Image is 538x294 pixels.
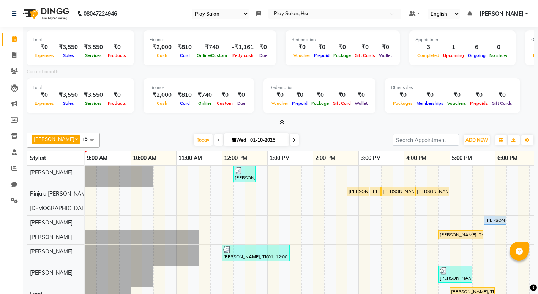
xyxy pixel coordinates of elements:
[270,84,369,91] div: Redemption
[178,53,192,58] span: Card
[30,169,73,176] span: [PERSON_NAME]
[235,101,247,106] span: Due
[290,101,309,106] span: Prepaid
[34,136,74,142] span: [PERSON_NAME]
[61,53,76,58] span: Sales
[371,188,380,195] div: [PERSON_NAME], TK03, 03:15 PM-03:30 PM, Lipo Full Arm
[155,101,169,106] span: Cash
[33,43,56,52] div: ₹0
[490,101,514,106] span: Gift Cards
[468,91,490,100] div: ₹0
[331,53,353,58] span: Package
[415,101,445,106] span: Memberships
[312,53,331,58] span: Prepaid
[439,231,483,238] div: [PERSON_NAME], TK03, 04:45 PM-05:45 PM, Hair Cut [DEMOGRAPHIC_DATA] (Senior Stylist)
[30,190,90,197] span: Rinjula [PERSON_NAME]
[353,43,377,52] div: ₹0
[222,153,249,164] a: 12:00 PM
[468,101,490,106] span: Prepaids
[495,153,519,164] a: 6:00 PM
[175,91,195,100] div: ₹810
[19,3,71,24] img: logo
[313,153,337,164] a: 2:00 PM
[270,101,290,106] span: Voucher
[234,167,255,181] div: [PERSON_NAME], TK02, 12:15 PM-12:45 PM, Blowdry without shampoo -Short
[215,91,235,100] div: ₹0
[27,68,58,75] label: Current month
[30,234,73,240] span: [PERSON_NAME]
[292,36,394,43] div: Redemption
[292,53,312,58] span: Voucher
[312,43,331,52] div: ₹0
[106,91,128,100] div: ₹0
[415,43,441,52] div: 3
[464,135,490,145] button: ADD NEW
[30,269,73,276] span: [PERSON_NAME]
[353,53,377,58] span: Gift Cards
[415,36,510,43] div: Appointment
[290,91,309,100] div: ₹0
[175,43,195,52] div: ₹810
[480,10,524,18] span: [PERSON_NAME]
[268,153,292,164] a: 1:00 PM
[83,101,104,106] span: Services
[257,53,269,58] span: Due
[391,91,415,100] div: ₹0
[30,248,73,255] span: [PERSON_NAME]
[230,137,248,143] span: Wed
[353,91,369,100] div: ₹0
[377,53,394,58] span: Wallet
[30,205,132,212] span: [DEMOGRAPHIC_DATA][PERSON_NAME]
[84,3,117,24] b: 08047224946
[270,91,290,100] div: ₹0
[150,84,248,91] div: Finance
[150,91,175,100] div: ₹2,000
[490,91,514,100] div: ₹0
[445,91,468,100] div: ₹0
[195,53,229,58] span: Online/Custom
[331,43,353,52] div: ₹0
[391,84,514,91] div: Other sales
[248,134,286,146] input: 2025-10-01
[33,36,128,43] div: Total
[416,188,448,195] div: [PERSON_NAME], TK03, 04:15 PM-05:00 PM, Head & Shoulder
[106,101,128,106] span: Products
[215,101,235,106] span: Custom
[235,91,248,100] div: ₹0
[441,53,466,58] span: Upcoming
[257,43,270,52] div: ₹0
[404,153,428,164] a: 4:00 PM
[82,136,93,142] span: +8
[415,91,445,100] div: ₹0
[56,91,81,100] div: ₹3,550
[382,188,414,195] div: [PERSON_NAME], TK03, 03:30 PM-04:15 PM, Skeyndor Deep Cleansing Double Dimension - 30 mins
[488,43,510,52] div: 0
[445,101,468,106] span: Vouchers
[33,101,56,106] span: Expenses
[195,91,215,100] div: ₹740
[465,137,488,143] span: ADD NEW
[415,53,441,58] span: Completed
[81,91,106,100] div: ₹3,550
[309,91,331,100] div: ₹0
[292,43,312,52] div: ₹0
[309,101,331,106] span: Package
[484,217,505,224] div: [PERSON_NAME], TK03, 05:45 PM-06:15 PM, Gel Nail Polish Application
[83,53,104,58] span: Services
[331,91,353,100] div: ₹0
[222,246,289,260] div: [PERSON_NAME], TK01, 12:00 PM-01:30 PM, Hair Cut Men (Senior stylist),Hairotic Basic [PERSON_NAME...
[348,188,369,195] div: [PERSON_NAME], TK03, 02:45 PM-03:15 PM, 3G Under Arms
[81,43,106,52] div: ₹3,550
[131,153,158,164] a: 10:00 AM
[85,153,109,164] a: 9:00 AM
[331,101,353,106] span: Gift Card
[196,101,213,106] span: Online
[150,36,270,43] div: Finance
[229,43,257,52] div: -₹1,161
[353,101,369,106] span: Wallet
[195,43,229,52] div: ₹740
[177,153,204,164] a: 11:00 AM
[150,43,175,52] div: ₹2,000
[466,43,488,52] div: 6
[194,134,213,146] span: Today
